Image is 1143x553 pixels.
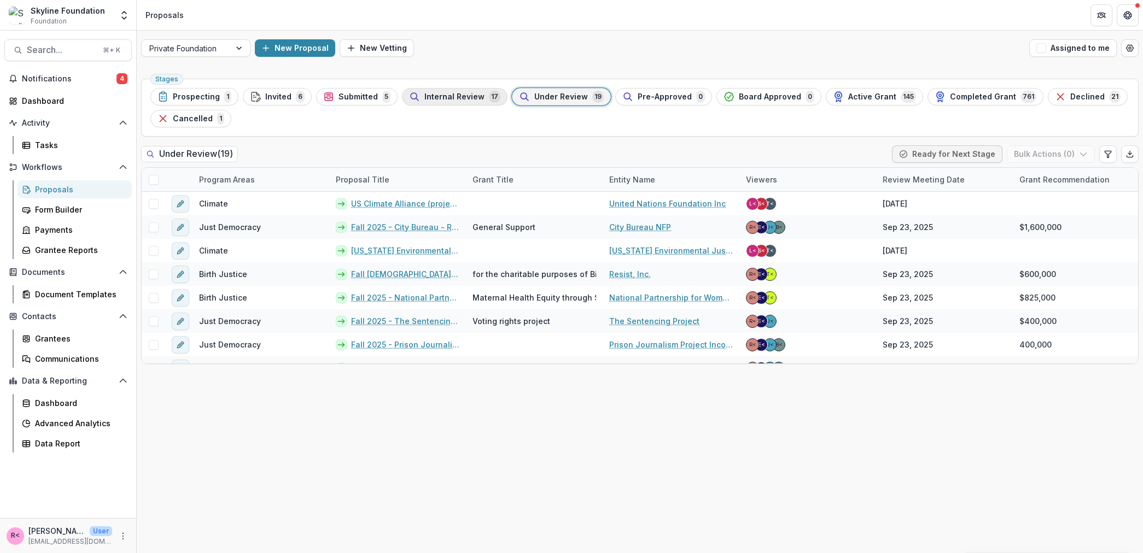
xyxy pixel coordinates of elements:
[172,289,189,307] button: edit
[609,198,726,209] a: United Nations Foundation Inc
[883,292,933,303] div: Sep 23, 2025
[145,9,184,21] div: Proposals
[199,315,261,327] span: Just Democracy
[1013,174,1116,185] div: Grant Recommendation
[172,360,189,377] button: edit
[749,248,756,254] div: Lisa Dinh <lisa@skylinefoundation.org>
[758,319,765,324] div: Eddie Whitfield <eddie@skylinefoundation.org>
[199,292,247,303] span: Birth Justice
[199,221,261,233] span: Just Democracy
[473,362,535,374] span: General Support
[340,39,414,57] button: New Vetting
[35,397,123,409] div: Dashboard
[473,315,550,327] span: Voting rights project
[758,248,765,254] div: Shereen D’Souza <shereen@skylinefoundation.org>
[473,292,684,303] span: Maternal Health Equity through System Transformation
[255,39,335,57] button: New Proposal
[883,245,907,256] div: [DATE]
[534,92,588,102] span: Under Review
[696,91,705,103] span: 0
[351,198,459,209] a: US Climate Alliance (project of United Nations Foundation Inc) - 2025 - Renewal Application
[150,88,238,105] button: Prospecting1
[609,245,733,256] a: [US_STATE] Environmental Justice Alliance
[172,313,189,330] button: edit
[172,336,189,354] button: edit
[141,7,188,23] nav: breadcrumb
[876,168,1013,191] div: Review Meeting Date
[758,225,765,230] div: Eddie Whitfield <eddie@skylinefoundation.org>
[749,295,756,301] div: Rose Brookhouse <rose@skylinefoundation.org> <rose@skylinefoundation.org>
[739,174,784,185] div: Viewers
[402,88,508,105] button: Internal Review17
[199,362,261,374] span: Just Democracy
[1099,145,1117,163] button: Edit table settings
[116,73,127,84] span: 4
[775,225,783,230] div: Bettina Chang <bettina@skylinefoundation.org>
[883,362,933,374] div: Sep 23, 2025
[883,339,933,350] div: Sep 23, 2025
[609,339,733,350] a: Prison Journalism Project Incorporated
[35,333,123,344] div: Grantees
[351,292,459,303] a: Fall 2025 - National Partnership for Women & Families - Renewal Application
[18,350,132,368] a: Communications
[199,198,228,209] span: Climate
[806,91,814,103] span: 0
[35,438,123,449] div: Data Report
[1019,315,1057,327] span: $400,000
[1117,4,1139,26] button: Get Help
[4,263,132,281] button: Open Documents
[193,168,329,191] div: Program Areas
[466,168,603,191] div: Grant Title
[18,136,132,154] a: Tasks
[22,268,114,277] span: Documents
[883,268,933,280] div: Sep 23, 2025
[1019,221,1062,233] span: $1,600,000
[4,372,132,390] button: Open Data & Reporting
[883,221,933,233] div: Sep 23, 2025
[1109,91,1121,103] span: 21
[150,110,231,127] button: Cancelled1
[950,92,1016,102] span: Completed Grant
[473,268,683,280] span: for the charitable purposes of Birth Center Equity Fund
[1048,88,1128,105] button: Declined21
[172,266,189,283] button: edit
[1121,145,1139,163] button: Export table data
[265,92,291,102] span: Invited
[4,308,132,325] button: Open Contacts
[892,145,1002,163] button: Ready for Next Stage
[18,221,132,239] a: Payments
[758,342,765,348] div: Eddie Whitfield <eddie@skylinefoundation.org>
[592,91,604,103] span: 19
[351,221,459,233] a: Fall 2025 - City Bureau - Renewal Application
[766,248,774,254] div: Takeshi Kaji <takeshi@skylinefoundation.org>
[28,537,112,546] p: [EMAIL_ADDRESS][DOMAIN_NAME]
[351,245,459,256] a: [US_STATE] Environmental Justice Alliance - 2025 - Renewal Application
[199,268,247,280] span: Birth Justice
[609,221,671,233] a: City Bureau NFP
[609,268,651,280] a: Resist, Inc.
[199,339,261,350] span: Just Democracy
[339,92,378,102] span: Submitted
[603,168,739,191] div: Entity Name
[316,88,398,105] button: Submitted5
[609,292,733,303] a: National Partnership for Women & Families
[883,198,907,209] div: [DATE]
[739,168,876,191] div: Viewers
[4,158,132,176] button: Open Workflows
[90,526,112,536] p: User
[199,245,228,256] span: Climate
[18,394,132,412] a: Dashboard
[928,88,1043,105] button: Completed Grant761
[35,204,123,215] div: Form Builder
[749,342,756,348] div: Rose Brookhouse <rose@skylinefoundation.org> <rose@skylinefoundation.org>
[758,272,765,277] div: Eddie Whitfield <eddie@skylinefoundation.org>
[18,434,132,452] a: Data Report
[603,174,662,185] div: Entity Name
[18,180,132,198] a: Proposals
[767,319,774,324] div: Jenny Montoya <jenny@skylinefoundation.org>
[466,174,520,185] div: Grant Title
[22,74,116,84] span: Notifications
[18,330,132,348] a: Grantees
[1019,362,1062,374] span: $1,600,000
[716,88,821,105] button: Board Approved0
